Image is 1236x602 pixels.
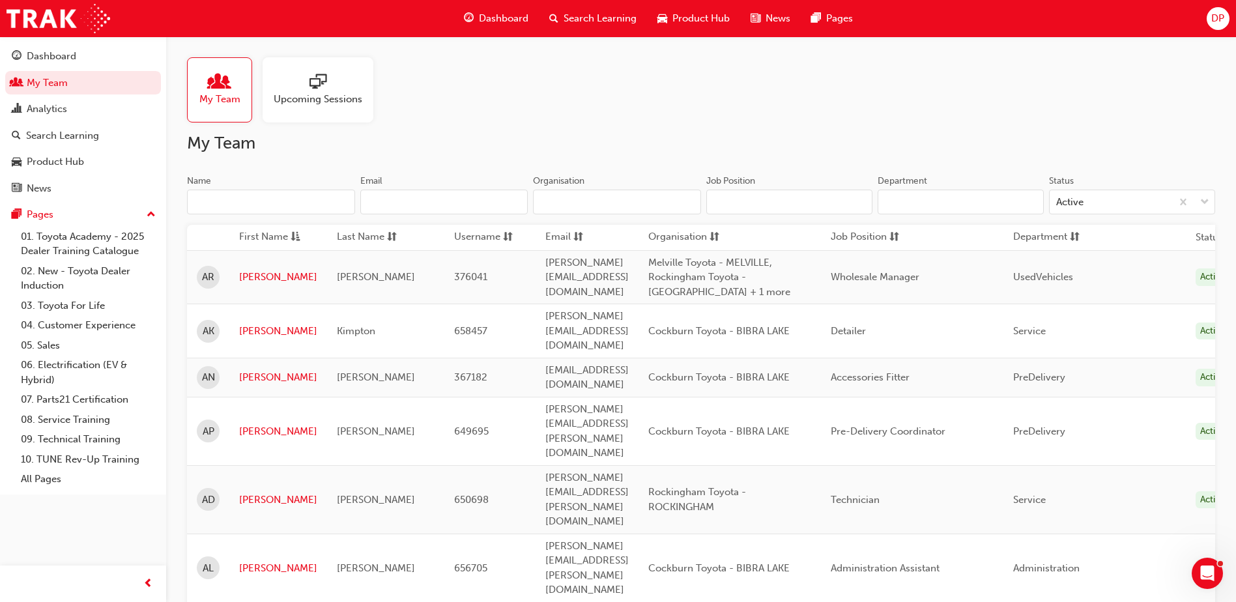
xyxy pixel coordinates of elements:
[878,190,1044,214] input: Department
[239,270,317,285] a: [PERSON_NAME]
[1013,229,1085,246] button: Departmentsorting-icon
[1013,229,1067,246] span: Department
[1013,562,1080,574] span: Administration
[706,190,872,214] input: Job Position
[203,561,214,576] span: AL
[648,425,790,437] span: Cockburn Toyota - BIBRA LAKE
[12,78,22,89] span: people-icon
[5,203,161,227] button: Pages
[309,74,326,92] span: sessionType_ONLINE_URL-icon
[503,229,513,246] span: sorting-icon
[454,229,500,246] span: Username
[1056,195,1084,210] div: Active
[454,425,489,437] span: 649695
[12,130,21,142] span: search-icon
[16,261,161,296] a: 02. New - Toyota Dealer Induction
[648,229,720,246] button: Organisationsorting-icon
[239,424,317,439] a: [PERSON_NAME]
[454,229,526,246] button: Usernamesorting-icon
[187,133,1215,154] h2: My Team
[1196,268,1229,286] div: Active
[16,450,161,470] a: 10. TUNE Rev-Up Training
[889,229,899,246] span: sorting-icon
[16,390,161,410] a: 07. Parts21 Certification
[16,355,161,390] a: 06. Electrification (EV & Hybrid)
[1013,494,1046,506] span: Service
[1196,230,1223,245] th: Status
[648,257,790,298] span: Melville Toyota - MELVILLE, Rockingham Toyota - [GEOGRAPHIC_DATA] + 1 more
[545,229,617,246] button: Emailsorting-icon
[573,229,583,246] span: sorting-icon
[5,42,161,203] button: DashboardMy TeamAnalyticsSearch LearningProduct HubNews
[5,71,161,95] a: My Team
[648,325,790,337] span: Cockburn Toyota - BIBRA LAKE
[648,229,707,246] span: Organisation
[1013,425,1065,437] span: PreDelivery
[648,486,746,513] span: Rockingham Toyota - ROCKINGHAM
[831,271,919,283] span: Wholesale Manager
[1207,7,1229,30] button: DP
[239,229,311,246] button: First Nameasc-icon
[657,10,667,27] span: car-icon
[831,371,910,383] span: Accessories Fitter
[801,5,863,32] a: pages-iconPages
[545,472,629,528] span: [PERSON_NAME][EMAIL_ADDRESS][PERSON_NAME][DOMAIN_NAME]
[291,229,300,246] span: asc-icon
[239,229,288,246] span: First Name
[5,97,161,121] a: Analytics
[766,11,790,26] span: News
[706,175,755,188] div: Job Position
[831,562,940,574] span: Administration Assistant
[1211,11,1224,26] span: DP
[387,229,397,246] span: sorting-icon
[5,44,161,68] a: Dashboard
[187,175,211,188] div: Name
[1192,558,1223,589] iframe: Intercom live chat
[648,562,790,574] span: Cockburn Toyota - BIBRA LAKE
[143,576,153,592] span: prev-icon
[7,4,110,33] img: Trak
[454,562,487,574] span: 656705
[239,561,317,576] a: [PERSON_NAME]
[360,175,382,188] div: Email
[545,229,571,246] span: Email
[831,229,902,246] button: Job Positionsorting-icon
[1013,371,1065,383] span: PreDelivery
[5,177,161,201] a: News
[545,540,629,596] span: [PERSON_NAME][EMAIL_ADDRESS][PERSON_NAME][DOMAIN_NAME]
[740,5,801,32] a: news-iconNews
[464,10,474,27] span: guage-icon
[12,51,22,63] span: guage-icon
[147,207,156,223] span: up-icon
[1070,229,1080,246] span: sorting-icon
[27,154,84,169] div: Product Hub
[16,336,161,356] a: 05. Sales
[337,494,415,506] span: [PERSON_NAME]
[16,296,161,316] a: 03. Toyota For Life
[239,370,317,385] a: [PERSON_NAME]
[1196,322,1229,340] div: Active
[647,5,740,32] a: car-iconProduct Hub
[533,175,584,188] div: Organisation
[16,429,161,450] a: 09. Technical Training
[454,494,489,506] span: 650698
[564,11,637,26] span: Search Learning
[826,11,853,26] span: Pages
[454,325,487,337] span: 658457
[360,190,528,214] input: Email
[337,562,415,574] span: [PERSON_NAME]
[545,364,629,391] span: [EMAIL_ADDRESS][DOMAIN_NAME]
[5,150,161,174] a: Product Hub
[27,181,51,196] div: News
[1196,423,1229,440] div: Active
[1200,194,1209,211] span: down-icon
[672,11,730,26] span: Product Hub
[337,229,384,246] span: Last Name
[16,315,161,336] a: 04. Customer Experience
[5,124,161,148] a: Search Learning
[203,324,214,339] span: AK
[545,257,629,298] span: [PERSON_NAME][EMAIL_ADDRESS][DOMAIN_NAME]
[1013,325,1046,337] span: Service
[533,190,701,214] input: Organisation
[545,310,629,351] span: [PERSON_NAME][EMAIL_ADDRESS][DOMAIN_NAME]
